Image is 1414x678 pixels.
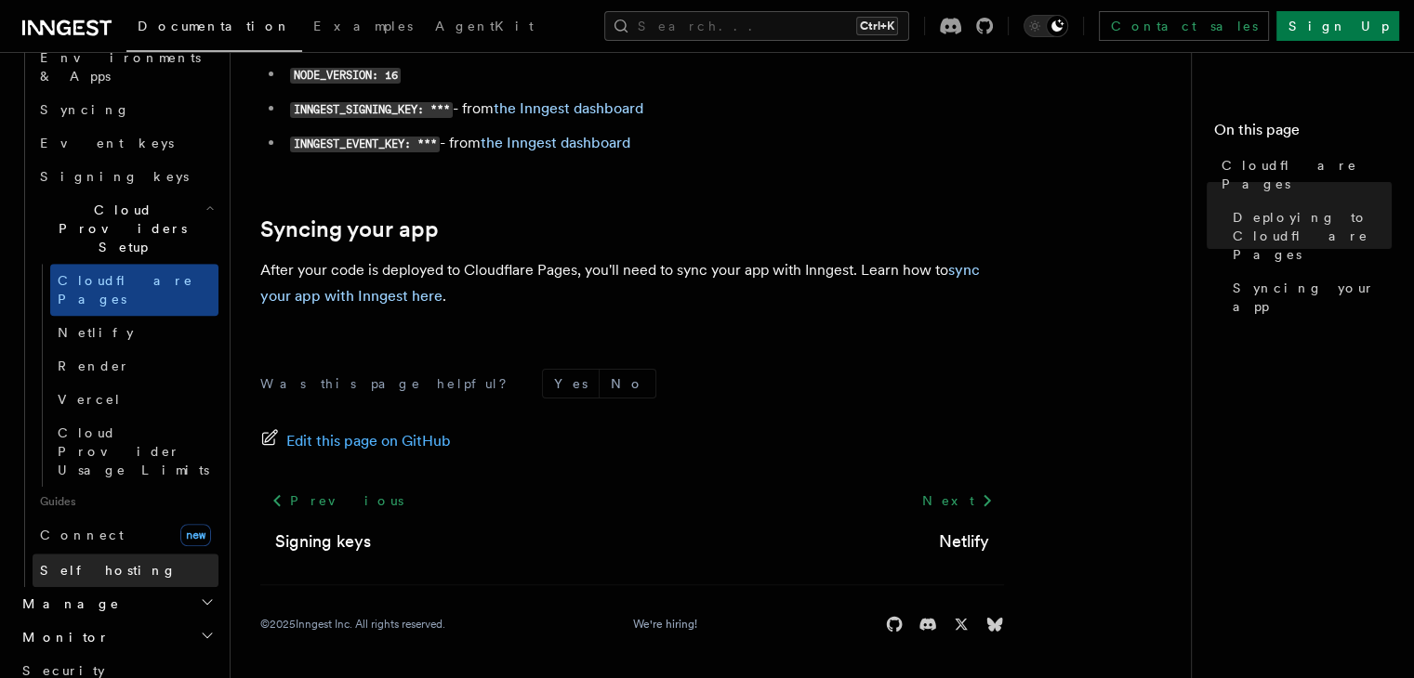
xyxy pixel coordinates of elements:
[15,594,120,613] span: Manage
[494,99,643,117] a: the Inngest dashboard
[600,370,655,398] button: No
[1233,279,1392,316] span: Syncing your app
[180,524,211,546] span: new
[33,554,218,587] a: Self hosting
[1024,15,1068,37] button: Toggle dark mode
[50,416,218,487] a: Cloud Provider Usage Limits
[40,102,130,117] span: Syncing
[58,325,134,340] span: Netlify
[40,528,124,542] span: Connect
[33,201,205,256] span: Cloud Providers Setup
[33,193,218,264] button: Cloud Providers Setup
[284,130,1004,157] li: - from
[58,359,130,373] span: Render
[33,264,218,487] div: Cloud Providers Setup
[15,620,218,654] button: Monitor
[33,487,218,516] span: Guides
[910,484,1004,517] a: Next
[33,93,218,126] a: Syncing
[50,383,218,416] a: Vercel
[543,370,599,398] button: Yes
[604,11,909,41] button: Search...Ctrl+K
[1222,156,1392,193] span: Cloudflare Pages
[58,392,122,407] span: Vercel
[302,6,424,50] a: Examples
[290,68,401,84] code: NODE_VERSION: 16
[50,264,218,316] a: Cloudflare Pages
[58,273,193,306] span: Cloudflare Pages
[33,160,218,193] a: Signing keys
[290,137,440,152] code: INNGEST_EVENT_KEY: ***
[1099,11,1269,41] a: Contact sales
[1276,11,1399,41] a: Sign Up
[260,374,520,393] p: Was this page helpful?
[260,428,451,454] a: Edit this page on GitHub
[40,136,174,150] span: Event keys
[481,134,630,151] a: the Inngest dashboard
[260,257,1004,309] p: After your code is deployed to Cloudflare Pages, you'll need to sync your app with Inngest. Learn...
[50,316,218,349] a: Netlify
[260,216,439,242] a: Syncing your app
[290,102,453,118] code: INNGEST_SIGNING_KEY: ***
[22,663,105,678] span: Security
[1214,149,1392,201] a: Cloudflare Pages
[1233,208,1392,264] span: Deploying to Cloudflare Pages
[1225,271,1392,323] a: Syncing your app
[40,169,189,184] span: Signing keys
[313,19,413,33] span: Examples
[633,617,697,632] a: We're hiring!
[58,425,209,477] span: Cloud Provider Usage Limits
[939,528,989,554] a: Netlify
[33,516,218,554] a: Connectnew
[33,41,218,93] a: Environments & Apps
[260,617,445,632] div: © 2025 Inngest Inc. All rights reserved.
[126,6,302,52] a: Documentation
[260,484,414,517] a: Previous
[284,96,1004,123] li: - from
[33,126,218,160] a: Event keys
[435,19,534,33] span: AgentKit
[856,17,898,35] kbd: Ctrl+K
[40,563,177,578] span: Self hosting
[138,19,291,33] span: Documentation
[1214,119,1392,149] h4: On this page
[50,349,218,383] a: Render
[424,6,545,50] a: AgentKit
[15,628,110,646] span: Monitor
[1225,201,1392,271] a: Deploying to Cloudflare Pages
[275,528,371,554] a: Signing keys
[15,587,218,620] button: Manage
[15,7,218,587] div: Deployment
[286,428,451,454] span: Edit this page on GitHub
